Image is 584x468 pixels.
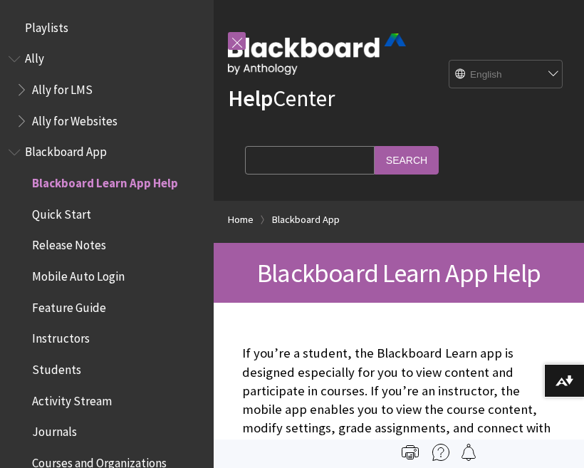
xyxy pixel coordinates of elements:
[32,296,106,315] span: Feature Guide
[32,358,81,377] span: Students
[32,327,90,346] span: Instructors
[228,84,335,113] a: HelpCenter
[32,234,106,253] span: Release Notes
[25,140,107,160] span: Blackboard App
[460,444,477,461] img: Follow this page
[32,202,91,222] span: Quick Start
[9,47,205,133] nav: Book outline for Anthology Ally Help
[32,420,77,440] span: Journals
[25,16,68,35] span: Playlists
[25,47,44,66] span: Ally
[32,109,118,128] span: Ally for Websites
[272,211,340,229] a: Blackboard App
[375,146,439,174] input: Search
[32,389,112,408] span: Activity Stream
[228,211,254,229] a: Home
[402,444,419,461] img: Print
[228,33,406,75] img: Blackboard by Anthology
[432,444,449,461] img: More help
[242,344,556,456] p: If you’re a student, the Blackboard Learn app is designed especially for you to view content and ...
[228,84,273,113] strong: Help
[32,264,125,284] span: Mobile Auto Login
[257,256,541,289] span: Blackboard Learn App Help
[32,78,93,97] span: Ally for LMS
[32,171,178,190] span: Blackboard Learn App Help
[9,16,205,40] nav: Book outline for Playlists
[449,61,563,89] select: Site Language Selector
